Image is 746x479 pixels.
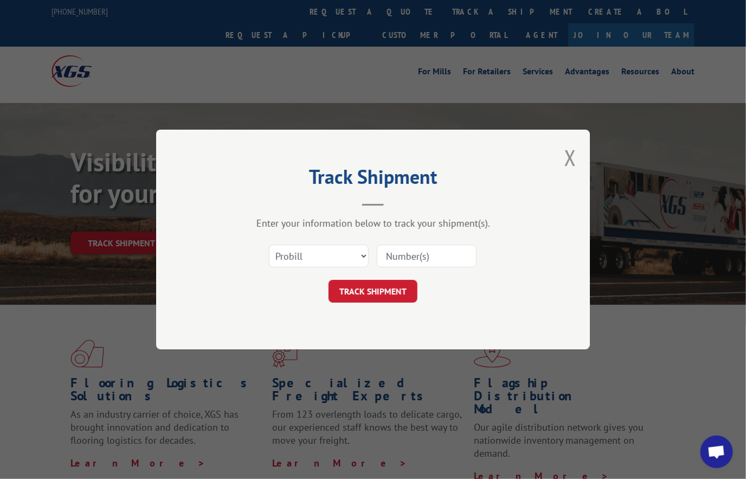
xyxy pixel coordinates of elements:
input: Number(s) [377,245,477,267]
div: Open chat [700,436,733,468]
button: Close modal [564,143,576,172]
div: Enter your information below to track your shipment(s). [210,217,536,229]
button: TRACK SHIPMENT [329,280,417,303]
h2: Track Shipment [210,169,536,190]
